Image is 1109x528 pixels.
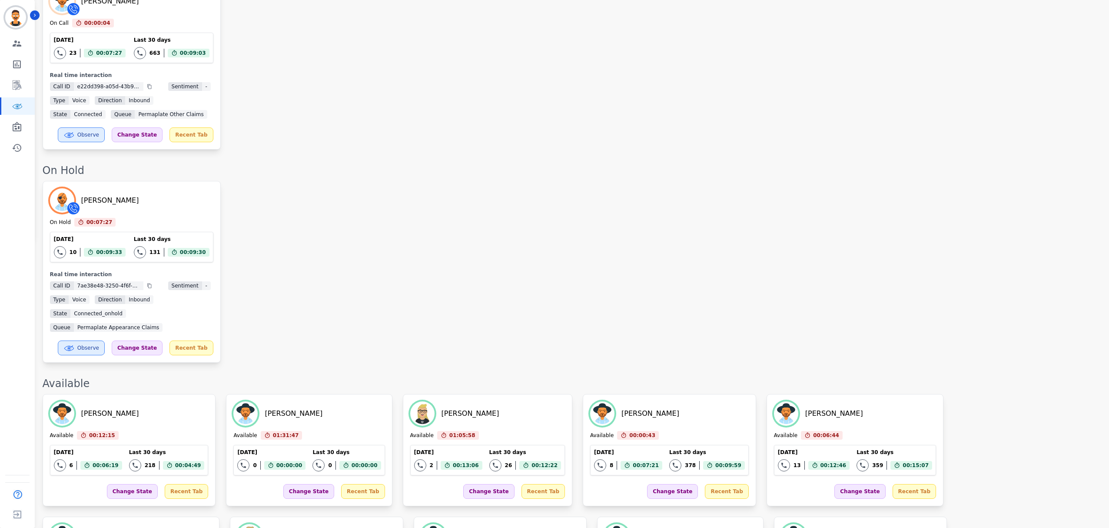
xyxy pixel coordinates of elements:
div: On Call [50,20,69,27]
div: [PERSON_NAME] [81,408,139,419]
span: 00:12:46 [820,461,847,470]
div: [DATE] [237,449,305,456]
span: - [202,281,211,290]
div: Change State [283,484,334,499]
div: 218 [145,462,156,469]
div: Change State [112,127,163,142]
span: Queue [50,323,74,332]
span: inbound [125,96,153,105]
div: Last 30 days [312,449,381,456]
div: On Hold [50,219,71,227]
span: voice [69,295,90,304]
div: 6 [70,462,73,469]
span: Observe [77,131,99,138]
div: Available [410,432,434,440]
span: voice [69,96,90,105]
span: State [50,110,71,119]
span: 00:15:07 [903,461,929,470]
div: Last 30 days [669,449,745,456]
div: Available [590,432,614,440]
div: 10 [70,249,77,256]
span: 00:12:22 [531,461,558,470]
div: Recent Tab [341,484,385,499]
div: 26 [505,462,512,469]
button: Observe [58,341,105,355]
div: Last 30 days [489,449,561,456]
img: Bordered avatar [5,7,26,28]
div: Recent Tab [705,484,748,499]
div: Available [43,377,1100,391]
div: [DATE] [414,449,482,456]
span: 00:00:00 [352,461,378,470]
div: 0 [253,462,256,469]
div: Available [50,432,73,440]
span: 01:31:47 [273,431,299,440]
span: Queue [111,110,135,119]
div: Real time interaction [50,72,213,79]
span: 00:06:19 [93,461,119,470]
div: 663 [149,50,160,57]
div: [DATE] [594,449,662,456]
span: 00:12:15 [89,431,115,440]
img: Avatar [590,401,614,426]
span: 00:00:00 [276,461,302,470]
span: inbound [125,295,153,304]
div: [DATE] [54,236,126,243]
div: [DATE] [54,37,126,43]
div: [DATE] [778,449,850,456]
img: Avatar [50,188,74,213]
span: 00:00:43 [629,431,655,440]
div: [PERSON_NAME] [81,195,139,206]
span: Permaplate Appearance Claims [74,323,163,332]
img: Avatar [774,401,798,426]
span: State [50,309,71,318]
button: Observe [58,127,105,142]
span: 7ae38e48-3250-4f6f-a9a2-0ccfbef45bb4 [74,281,143,290]
span: 00:13:06 [453,461,479,470]
div: 2 [430,462,433,469]
span: Call ID [50,281,74,290]
img: Avatar [410,401,435,426]
span: Sentiment [168,281,202,290]
span: Type [50,96,69,105]
span: 00:09:03 [180,49,206,57]
div: Recent Tab [521,484,565,499]
div: 131 [149,249,160,256]
span: 00:04:49 [175,461,201,470]
div: Last 30 days [134,236,209,243]
span: connected_onhold [70,309,126,318]
span: 00:09:33 [96,248,122,257]
span: 00:00:04 [84,19,110,27]
div: [PERSON_NAME] [442,408,499,419]
div: [PERSON_NAME] [805,408,863,419]
div: On Hold [43,164,1100,177]
div: Recent Tab [169,127,213,142]
span: Direction [95,96,125,105]
span: 00:09:59 [715,461,741,470]
div: Change State [647,484,698,499]
div: Real time interaction [50,271,213,278]
span: 00:07:27 [86,218,113,227]
span: 00:09:30 [180,248,206,257]
span: 00:07:21 [633,461,659,470]
span: connected [70,110,106,119]
span: 00:07:27 [96,49,122,57]
div: Available [774,432,797,440]
div: Last 30 days [857,449,932,456]
img: Avatar [233,401,258,426]
div: [PERSON_NAME] [265,408,322,419]
span: - [202,82,211,91]
div: Last 30 days [134,37,209,43]
div: Recent Tab [893,484,936,499]
div: Change State [112,341,163,355]
span: Direction [95,295,125,304]
span: Sentiment [168,82,202,91]
div: 23 [70,50,77,57]
span: 00:06:44 [813,431,839,440]
div: 359 [872,462,883,469]
div: 8 [610,462,613,469]
div: Change State [107,484,158,499]
img: Avatar [50,401,74,426]
div: Recent Tab [165,484,208,499]
div: [DATE] [54,449,122,456]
